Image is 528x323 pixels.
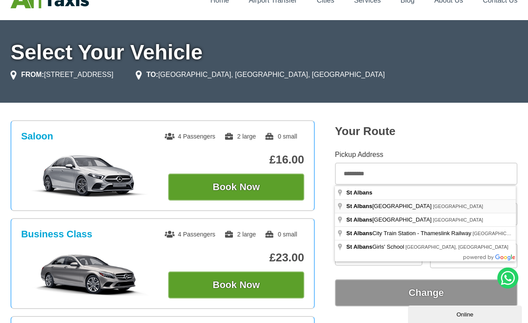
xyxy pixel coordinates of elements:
[165,231,215,238] span: 4 Passengers
[346,203,433,209] span: [GEOGRAPHIC_DATA]
[168,271,304,299] button: Book Now
[168,153,304,167] p: £16.00
[433,204,483,209] span: [GEOGRAPHIC_DATA]
[346,230,372,236] span: St Albans
[11,42,517,63] h1: Select Your Vehicle
[165,133,215,140] span: 4 Passengers
[405,244,508,250] span: [GEOGRAPHIC_DATA], [GEOGRAPHIC_DATA]
[335,125,517,138] h2: Your Route
[264,133,297,140] span: 0 small
[21,131,53,142] h3: Saloon
[433,217,483,222] span: [GEOGRAPHIC_DATA]
[224,133,256,140] span: 2 large
[168,174,304,201] button: Book Now
[136,69,385,80] li: [GEOGRAPHIC_DATA], [GEOGRAPHIC_DATA], [GEOGRAPHIC_DATA]
[346,243,372,250] span: St Albans
[335,151,517,158] label: Pickup Address
[408,304,524,323] iframe: chat widget
[346,216,433,223] span: [GEOGRAPHIC_DATA]
[224,231,256,238] span: 2 large
[168,251,304,264] p: £23.00
[23,154,155,198] img: Saloon
[23,252,155,296] img: Business Class
[21,229,92,240] h3: Business Class
[21,71,44,78] strong: FROM:
[346,189,372,196] span: St Albans
[335,279,517,306] button: Change
[146,71,158,78] strong: TO:
[346,243,405,250] span: Girls' School
[346,230,472,236] span: City Train Station - Thameslink Railway
[346,203,372,209] span: St Albans
[264,231,297,238] span: 0 small
[346,216,372,223] span: St Albans
[11,69,113,80] li: [STREET_ADDRESS]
